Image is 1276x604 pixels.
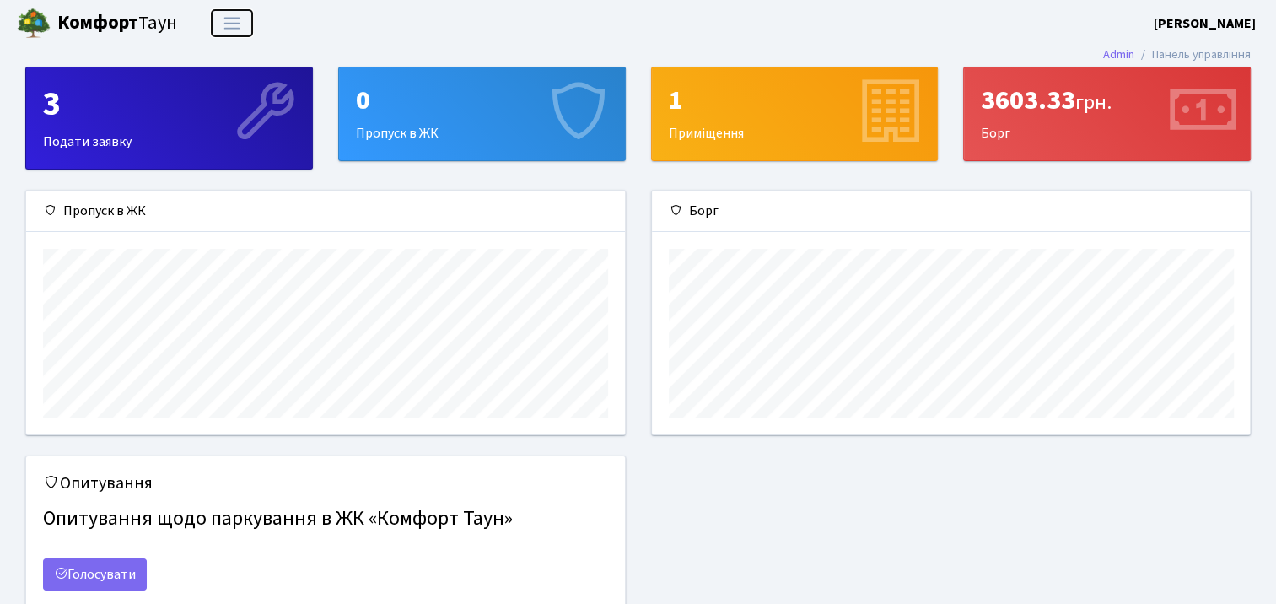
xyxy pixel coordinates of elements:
[43,84,295,125] div: 3
[43,473,608,493] h5: Опитування
[1078,37,1276,73] nav: breadcrumb
[981,84,1233,116] div: 3603.33
[338,67,626,161] a: 0Пропуск в ЖК
[1134,46,1251,64] li: Панель управління
[652,67,938,160] div: Приміщення
[57,9,177,38] span: Таун
[1154,14,1256,33] b: [PERSON_NAME]
[1154,13,1256,34] a: [PERSON_NAME]
[1075,88,1112,117] span: грн.
[669,84,921,116] div: 1
[17,7,51,40] img: logo.png
[964,67,1250,160] div: Борг
[652,191,1251,232] div: Борг
[651,67,939,161] a: 1Приміщення
[26,67,312,169] div: Подати заявку
[211,9,253,37] button: Переключити навігацію
[26,191,625,232] div: Пропуск в ЖК
[356,84,608,116] div: 0
[43,558,147,591] a: Голосувати
[25,67,313,170] a: 3Подати заявку
[57,9,138,36] b: Комфорт
[1103,46,1134,63] a: Admin
[43,500,608,538] h4: Опитування щодо паркування в ЖК «Комфорт Таун»
[339,67,625,160] div: Пропуск в ЖК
